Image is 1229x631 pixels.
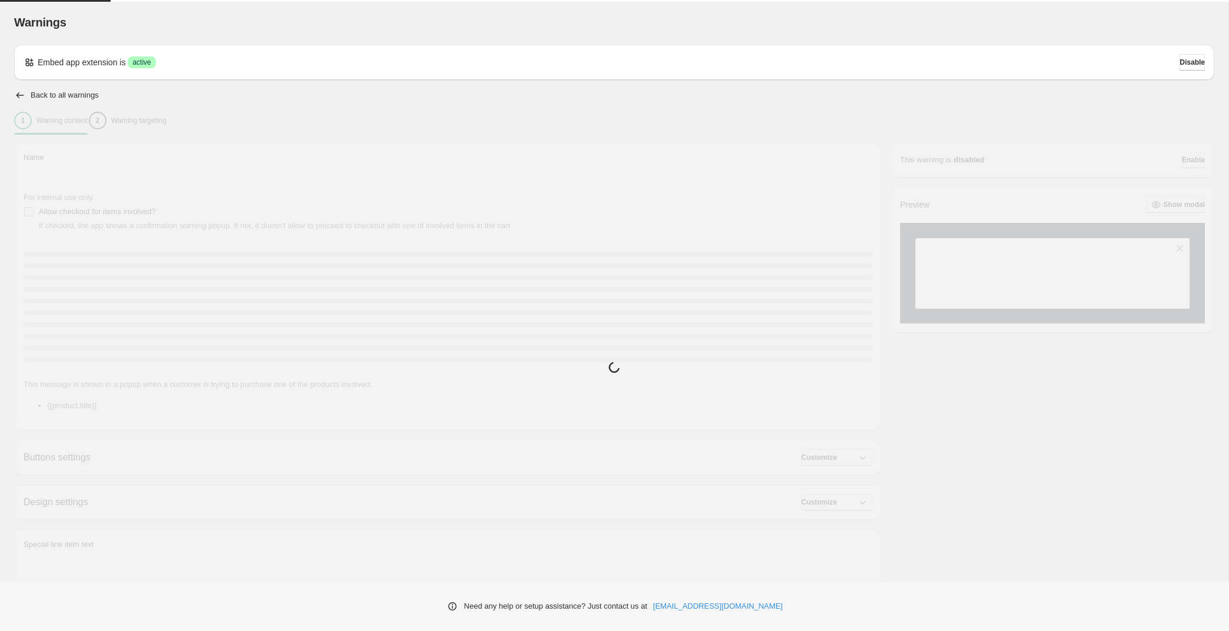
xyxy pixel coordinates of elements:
[38,56,125,68] p: Embed app extension is
[1180,58,1205,67] span: Disable
[14,16,66,29] span: Warnings
[31,91,99,100] h2: Back to all warnings
[1180,54,1205,71] button: Disable
[653,600,782,612] a: [EMAIL_ADDRESS][DOMAIN_NAME]
[132,58,151,67] span: active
